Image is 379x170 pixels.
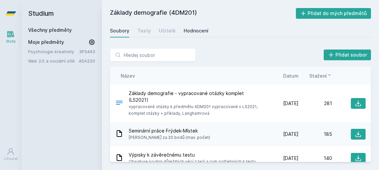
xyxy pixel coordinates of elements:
div: Study [6,39,16,44]
h2: Základy demografie (4DM201) [110,8,296,19]
span: [DATE] [283,100,299,107]
button: Přidat soubor [324,50,371,60]
div: Testy [137,27,151,34]
div: 185 [299,131,332,138]
div: Učitelé [159,27,176,34]
div: Hodnocení [184,27,208,34]
a: Uživatel [1,144,20,165]
div: 140 [299,155,332,162]
a: Učitelé [159,24,176,37]
span: [DATE] [283,155,299,162]
span: Výpisky k závěrečnému testu [129,152,256,158]
span: [DATE] [283,131,299,138]
div: 281 [299,100,332,107]
div: Soubory [110,27,129,34]
a: Soubory [110,24,129,37]
a: Study [1,27,20,47]
span: [PERSON_NAME] za 20 bodů (max. počet) [129,134,210,141]
span: Seminární práce Frýdek-Místek [129,127,210,134]
a: 4SA220 [79,58,95,64]
a: 3PS443 [79,49,95,54]
input: Hledej soubor [110,48,196,62]
a: Hodnocení [184,24,208,37]
a: Web 2.0 a sociální sítě [28,58,79,64]
a: Testy [137,24,151,37]
button: Datum [283,72,299,79]
div: .DOCX [115,99,123,108]
span: Obsahuje souhrn důležitých věcí z tezí a cvik potřebných k testu [129,158,256,165]
div: Uživatel [4,156,18,161]
span: vypracované otázky k předmětu 4DM201 vypracované v LS2021, komplet otázky + příklady, Langhamrová [129,103,262,117]
span: Moje předměty [28,39,64,46]
a: Psychologie kreativity [28,48,79,55]
button: Přidat do mých předmětů [296,8,371,19]
span: Základy demografie - vypracované otázky komplet (LS2021) [129,90,262,103]
a: Všechny předměty [28,27,72,33]
button: Stažení [309,72,332,79]
span: Stažení [309,72,327,79]
button: Název [121,72,135,79]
